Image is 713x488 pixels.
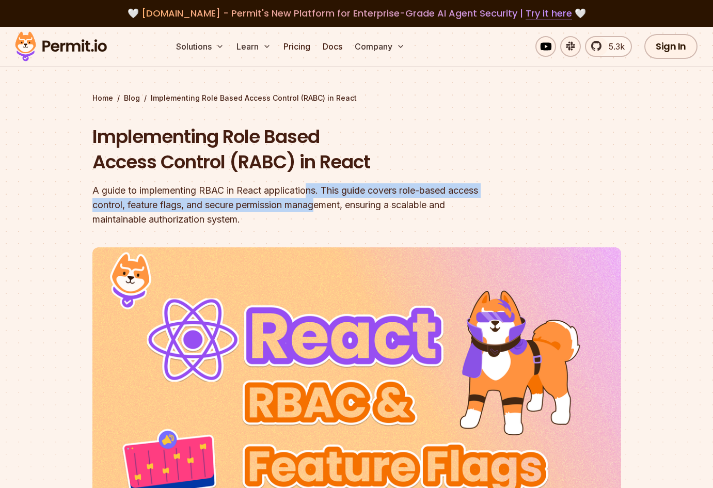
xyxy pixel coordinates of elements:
[10,29,112,64] img: Permit logo
[25,6,688,21] div: 🤍 🤍
[124,93,140,103] a: Blog
[585,36,632,57] a: 5.3k
[92,93,621,103] div: / /
[526,7,572,20] a: Try it here
[92,93,113,103] a: Home
[644,34,698,59] a: Sign In
[92,183,489,227] div: A guide to implementing RBAC in React applications. This guide covers role-based access control, ...
[172,36,228,57] button: Solutions
[603,40,625,53] span: 5.3k
[279,36,314,57] a: Pricing
[141,7,572,20] span: [DOMAIN_NAME] - Permit's New Platform for Enterprise-Grade AI Agent Security |
[232,36,275,57] button: Learn
[319,36,346,57] a: Docs
[92,124,489,175] h1: Implementing Role Based Access Control (RABC) in React
[351,36,409,57] button: Company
